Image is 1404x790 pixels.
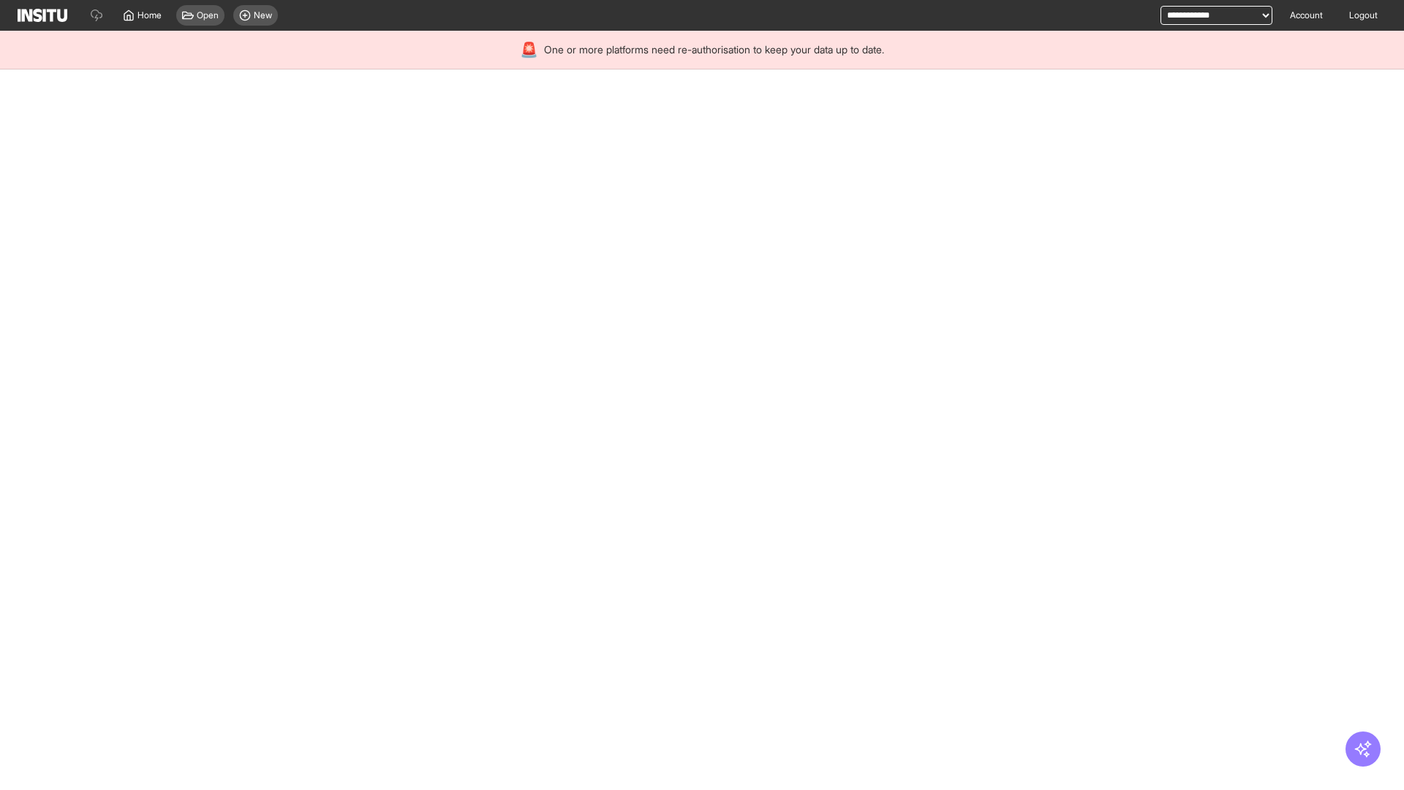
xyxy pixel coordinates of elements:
[544,42,884,57] span: One or more platforms need re-authorisation to keep your data up to date.
[18,9,67,22] img: Logo
[254,10,272,21] span: New
[520,39,538,60] div: 🚨
[197,10,219,21] span: Open
[137,10,162,21] span: Home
